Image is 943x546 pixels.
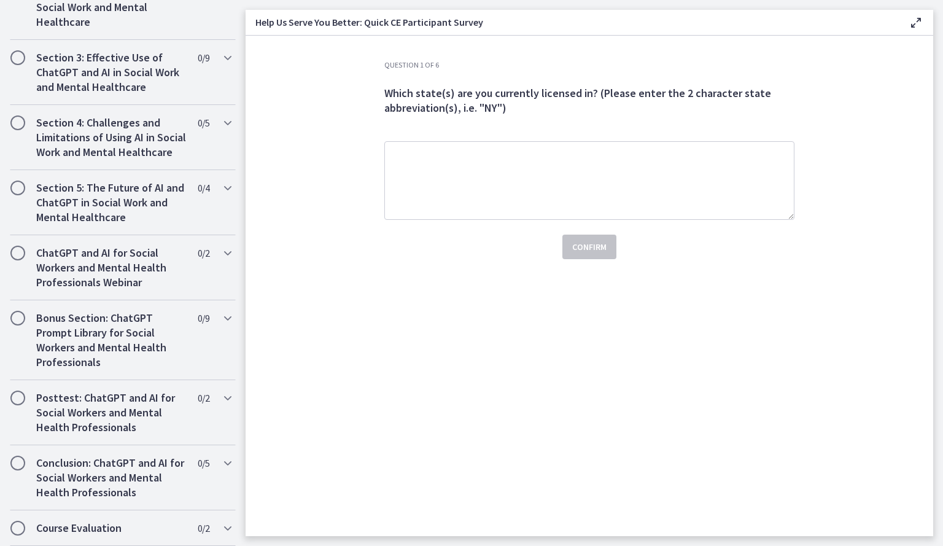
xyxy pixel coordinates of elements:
[384,86,771,115] span: Which state(s) are you currently licensed in? (Please enter the 2 character state abbreviation(s)...
[36,181,186,225] h2: Section 5: The Future of AI and ChatGPT in Social Work and Mental Healthcare
[572,240,607,254] span: Confirm
[36,50,186,95] h2: Section 3: Effective Use of ChatGPT and AI in Social Work and Mental Healthcare
[198,391,209,405] span: 0 / 2
[198,181,209,195] span: 0 / 4
[384,60,794,70] h3: Question 1 of 6
[36,115,186,160] h2: Section 4: Challenges and Limitations of Using AI in Social Work and Mental Healthcare
[36,456,186,500] h2: Conclusion: ChatGPT and AI for Social Workers and Mental Health Professionals
[198,50,209,65] span: 0 / 9
[198,456,209,470] span: 0 / 5
[36,391,186,435] h2: Posttest: ChatGPT and AI for Social Workers and Mental Health Professionals
[562,235,616,259] button: Confirm
[36,521,186,536] h2: Course Evaluation
[198,521,209,536] span: 0 / 2
[198,311,209,326] span: 0 / 9
[255,15,889,29] h3: Help Us Serve You Better: Quick CE Participant Survey
[198,246,209,260] span: 0 / 2
[198,115,209,130] span: 0 / 5
[36,246,186,290] h2: ChatGPT and AI for Social Workers and Mental Health Professionals Webinar
[36,311,186,370] h2: Bonus Section: ChatGPT Prompt Library for Social Workers and Mental Health Professionals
